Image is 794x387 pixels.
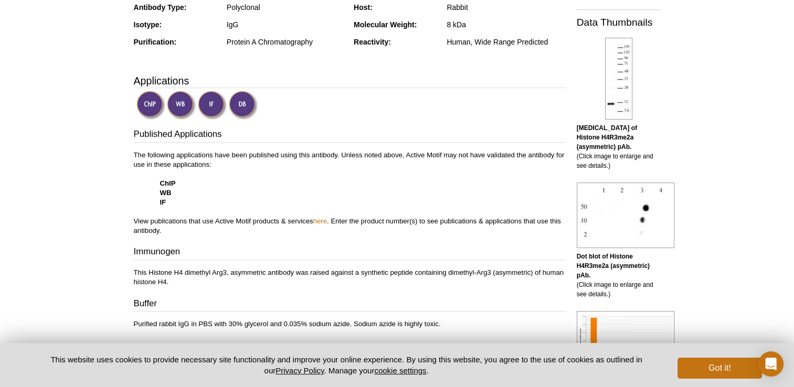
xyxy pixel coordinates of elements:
[577,311,674,372] img: Histone H4R3me2a antibody (pAb) specificity tested by peptide array analysis.
[134,20,162,29] strong: Isotype:
[134,73,566,89] h3: Applications
[229,91,258,120] img: Dot Blot Validated
[447,20,566,29] div: 8 kDa
[313,217,327,225] a: here
[605,38,632,120] img: Histone H4R3me2a (asymmetric) antibody (pAb) tested by Western blot.
[136,91,165,120] img: ChIP Validated
[577,182,674,248] img: Histone H4R3me2a (asymmetric) antibody (pAb) tested by dot blot analysis.
[354,20,417,29] strong: Molecular Weight:
[134,38,177,46] strong: Purification:
[276,366,324,375] a: Privacy Policy
[160,198,166,206] strong: IF
[447,37,566,47] div: Human, Wide Range Predicted
[677,358,761,379] button: Got it!
[134,268,566,287] p: This Histone H4 dimethyl Arg3, asymmetric antibody was raised against a synthetic peptide contain...
[134,150,566,235] p: The following applications have been published using this antibody. Unless noted above, Active Mo...
[33,354,661,376] p: This website uses cookies to provide necessary site functionality and improve your online experie...
[160,189,172,197] strong: WB
[227,37,346,47] div: Protein A Chromatography
[227,3,346,12] div: Polyclonal
[134,128,566,143] h3: Published Applications
[134,3,187,12] strong: Antibody Type:
[134,319,566,329] p: Purified rabbit IgG in PBS with 30% glycerol and 0.035% sodium azide. Sodium azide is highly toxic.
[134,245,566,260] h3: Immunogen
[577,124,638,150] b: [MEDICAL_DATA] of Histone H4R3me2a (asymmetric) pAb.
[374,366,426,375] button: cookie settings
[354,38,391,46] strong: Reactivity:
[447,3,566,12] div: Rabbit
[577,123,661,170] p: (Click image to enlarge and see details.)
[577,253,650,279] b: Dot blot of Histone H4R3me2a (asymmetric) pAb.
[577,18,661,27] h2: Data Thumbnails
[577,252,661,299] p: (Click image to enlarge and see details.)
[354,3,373,12] strong: Host:
[758,351,784,377] div: Open Intercom Messenger
[227,20,346,29] div: IgG
[198,91,227,120] img: Immunofluorescence Validated
[160,179,176,187] strong: ChIP
[134,297,566,312] h3: Buffer
[167,91,196,120] img: Western Blot Validated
